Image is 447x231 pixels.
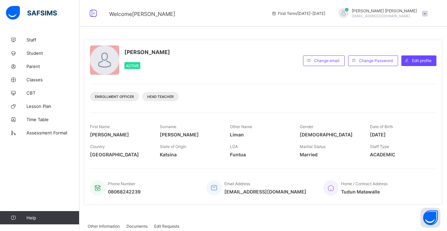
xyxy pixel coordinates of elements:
[26,104,79,109] span: Lesson Plan
[26,77,79,82] span: Classes
[230,132,290,137] span: Liman
[230,144,238,149] span: LGA
[126,64,139,68] span: Active
[88,224,120,229] span: Other Information
[300,144,326,149] span: Marital Status
[421,208,440,228] button: Open asap
[124,49,170,55] span: [PERSON_NAME]
[341,181,387,186] span: Home / Contract Address
[224,181,250,186] span: Email Address
[224,189,306,194] span: [EMAIL_ADDRESS][DOMAIN_NAME]
[26,117,79,122] span: Time Table
[6,6,57,20] img: safsims
[90,124,110,129] span: First Name
[26,90,79,96] span: CBT
[108,181,135,186] span: Phone Number
[90,144,105,149] span: Country
[26,215,79,220] span: Help
[160,152,220,157] span: Katsina
[300,132,360,137] span: [DEMOGRAPHIC_DATA]
[230,124,252,129] span: Other Name
[108,189,141,194] span: 08068242239
[352,8,417,13] span: [PERSON_NAME] [PERSON_NAME]
[314,58,339,63] span: Change email
[359,58,393,63] span: Change Password
[109,11,175,17] span: Welcome [PERSON_NAME]
[26,50,79,56] span: Student
[90,152,150,157] span: [GEOGRAPHIC_DATA]
[300,152,360,157] span: Married
[95,95,134,99] span: Enrollment Officer
[370,152,430,157] span: ACADEMIC
[90,132,150,137] span: [PERSON_NAME]
[300,124,313,129] span: Gender
[271,11,325,16] span: session/term information
[126,224,148,229] span: Documents
[26,130,79,135] span: Assessment Format
[352,14,410,18] span: [EMAIL_ADDRESS][DOMAIN_NAME]
[341,189,387,194] span: Tudun Matawalle
[160,124,176,129] span: Surname
[332,8,431,19] div: UmarMasud
[26,64,79,69] span: Parent
[26,37,79,42] span: Staff
[370,124,393,129] span: Date of Birth
[154,224,179,229] span: Edit Requests
[160,144,186,149] span: State of Origin
[147,95,174,99] span: Head Teacher
[160,132,220,137] span: [PERSON_NAME]
[370,132,430,137] span: [DATE]
[412,58,431,63] span: Edit profile
[370,144,389,149] span: Staff Type
[230,152,290,157] span: Funtua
